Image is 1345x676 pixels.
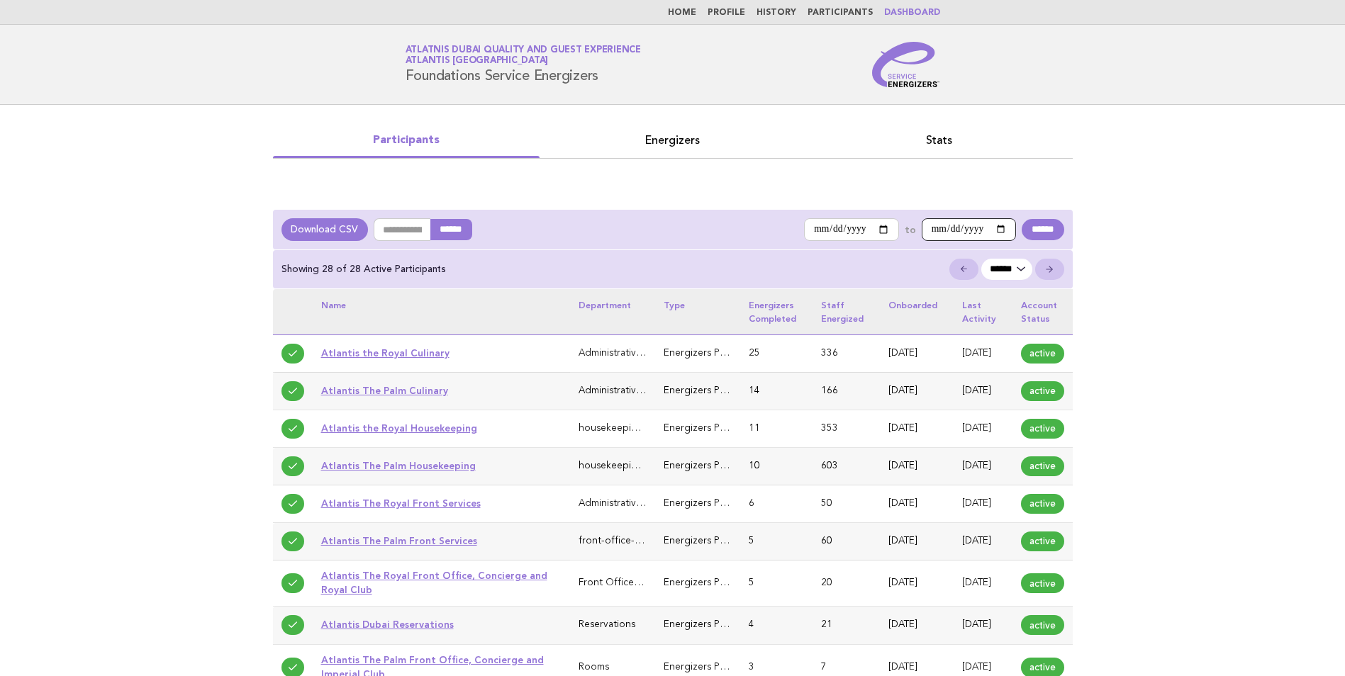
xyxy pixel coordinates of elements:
th: Onboarded [880,289,954,334]
span: Administrative & General (Executive Office, HR, IT, Finance) [579,499,842,508]
a: Profile [708,9,745,17]
a: Atlantis The Palm Housekeeping [321,460,476,471]
span: active [1021,344,1064,364]
td: 50 [813,485,880,523]
a: Atlantis The Palm Culinary [321,385,448,396]
span: housekeeping-laundry [579,461,680,471]
td: 25 [740,334,813,372]
a: Atlantis The Palm Front Services [321,535,477,546]
td: 353 [813,410,880,447]
span: Energizers Participant [664,386,761,395]
label: to [905,223,916,236]
th: Last activity [954,289,1012,334]
span: active [1021,615,1064,635]
img: Service Energizers [872,42,940,87]
a: Participants [273,130,540,150]
td: 4 [740,607,813,644]
a: Home [668,9,696,17]
th: Department [570,289,655,334]
td: [DATE] [880,485,954,523]
span: Energizers Participant [664,536,761,546]
td: [DATE] [954,560,1012,607]
td: [DATE] [954,372,1012,410]
h1: Foundations Service Energizers [406,46,641,83]
span: active [1021,494,1064,514]
td: 166 [813,372,880,410]
td: 10 [740,448,813,485]
td: 336 [813,334,880,372]
td: [DATE] [880,410,954,447]
td: [DATE] [954,334,1012,372]
a: Energizers [540,130,806,150]
span: Energizers Participant [664,349,761,358]
span: Rooms [579,663,609,672]
span: Front Office, Concierge and Royal Club [579,578,758,587]
td: [DATE] [880,560,954,607]
td: [DATE] [880,334,954,372]
td: 20 [813,560,880,607]
a: Download CSV [281,218,368,241]
td: [DATE] [954,410,1012,447]
td: 21 [813,607,880,644]
span: Energizers Participant [664,578,761,587]
p: Showing 28 of 28 Active Participants [281,263,446,276]
span: active [1021,531,1064,551]
td: 5 [740,523,813,560]
span: Energizers Participant [664,620,761,629]
a: Atlatnis Dubai Quality and Guest ExperienceAtlantis [GEOGRAPHIC_DATA] [406,45,641,65]
a: Dashboard [884,9,940,17]
td: 14 [740,372,813,410]
th: Type [655,289,740,334]
th: Name [313,289,570,334]
td: [DATE] [954,448,1012,485]
td: [DATE] [954,485,1012,523]
span: Administrative & General (Executive Office, HR, IT, Finance) [579,349,842,358]
a: Atlantis The Royal Front Office, Concierge and Royal Club [321,570,547,595]
td: [DATE] [954,607,1012,644]
td: 603 [813,448,880,485]
td: [DATE] [880,607,954,644]
span: Energizers Participant [664,424,761,433]
td: 11 [740,410,813,447]
span: active [1021,456,1064,476]
th: Staff energized [813,289,880,334]
a: Atlantis The Royal Front Services [321,497,481,509]
td: 60 [813,523,880,560]
span: active [1021,419,1064,439]
td: 5 [740,560,813,607]
a: Participants [808,9,873,17]
span: housekeeping-laundry [579,424,680,433]
td: [DATE] [880,372,954,410]
span: Energizers Participant [664,663,761,672]
span: Administrative & General (Executive Office, HR, IT, Finance) [579,386,842,395]
a: Atlantis the Royal Culinary [321,347,450,359]
th: Energizers completed [740,289,813,334]
td: [DATE] [880,448,954,485]
a: Atlantis the Royal Housekeeping [321,422,477,434]
a: Atlantis Dubai Reservations [321,619,454,630]
span: Energizers Participant [664,499,761,508]
span: Energizers Participant [664,461,761,471]
span: Atlantis [GEOGRAPHIC_DATA] [406,57,549,66]
td: [DATE] [880,523,954,560]
span: Reservations [579,620,635,629]
span: active [1021,381,1064,401]
span: active [1021,573,1064,593]
td: 6 [740,485,813,523]
a: Stats [806,130,1073,150]
span: front-office-guest-services [579,536,699,546]
a: History [757,9,796,17]
td: [DATE] [954,523,1012,560]
th: Account status [1012,289,1073,334]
